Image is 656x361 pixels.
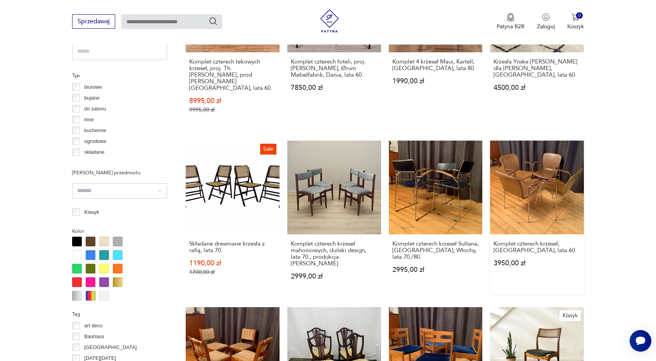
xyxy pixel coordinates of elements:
p: Kolor [72,227,167,236]
p: 1700,00 zł [189,269,276,275]
button: Szukaj [209,17,218,26]
p: art deco [84,321,102,330]
p: [PERSON_NAME] przedmiotu [72,168,167,177]
button: Zaloguj [537,13,555,30]
img: Ikona medalu [507,13,514,22]
img: Patyna - sklep z meblami i dekoracjami vintage [318,9,341,33]
p: Bauhaus [84,332,104,341]
a: Komplet czterech krzeseł mahoniowych, duński design, lata 70., produkcja: DaniaKomplet czterech k... [287,141,381,295]
p: 8995,00 zł [189,98,276,104]
p: 1190,00 zł [189,260,276,266]
p: 2999,00 zł [291,273,378,280]
p: bujane [84,94,99,102]
p: składane [84,148,104,156]
p: Patyna B2B [497,23,525,30]
p: Typ [72,71,167,80]
h3: Komplet czterech krzeseł mahoniowych, duński design, lata 70., produkcja: [PERSON_NAME] [291,241,378,267]
h3: Komplet czterech krzeseł, [GEOGRAPHIC_DATA], lata 60. [494,241,580,254]
p: 3950,00 zł [494,260,580,266]
h3: Komplet czterech foteli, proj. [PERSON_NAME], Ørum Møbelfabrik, Dania, lata 60. [291,58,378,78]
p: biurowe [84,83,102,91]
div: 0 [576,12,583,19]
p: Tag [72,310,167,318]
p: inne [84,115,94,124]
p: do salonu [84,105,106,113]
img: Ikona koszyka [571,13,579,21]
iframe: Smartsupp widget button [630,330,651,352]
p: taboret [84,159,100,167]
h3: Składane drewniane krzesła z rafią, lata 70. [189,241,276,254]
p: 7850,00 zł [291,84,378,91]
p: Koszyk [567,23,584,30]
a: Ikona medaluPatyna B2B [497,13,525,30]
a: Komplet czterech krzeseł Sultana, Arrben, Włochy, lata 70./80.Komplet czterech krzeseł Sultana, [... [389,141,483,295]
p: 2995,00 zł [392,266,479,273]
h3: Krzesła Ynske [PERSON_NAME] dla [PERSON_NAME], [GEOGRAPHIC_DATA], lata 60. [494,58,580,78]
p: [GEOGRAPHIC_DATA] [84,343,136,352]
p: Zaloguj [537,23,555,30]
a: Sprzedawaj [72,19,115,25]
h3: Komplet 4 krzeseł Maui, Kartell, [GEOGRAPHIC_DATA], lata 80. [392,58,479,72]
img: Ikonka użytkownika [542,13,550,21]
button: Patyna B2B [497,13,525,30]
p: 9995,00 zł [189,107,276,113]
p: 4500,00 zł [494,84,580,91]
p: Klasyk [84,208,99,217]
button: 0Koszyk [567,13,584,30]
p: ogrodowe [84,137,106,146]
p: kuchenne [84,126,106,135]
h3: Komplet czterech krzeseł Sultana, [GEOGRAPHIC_DATA], Włochy, lata 70./80. [392,241,479,260]
h3: Komplet czterech tekowych krzeseł, proj. Th. [PERSON_NAME], prod. [PERSON_NAME][GEOGRAPHIC_DATA],... [189,58,276,91]
a: Komplet czterech krzeseł, Włochy, lata 60.Komplet czterech krzeseł, [GEOGRAPHIC_DATA], lata 60.39... [490,141,584,295]
p: 1990,00 zł [392,78,479,84]
button: Sprzedawaj [72,14,115,29]
a: SaleSkładane drewniane krzesła z rafią, lata 70.Składane drewniane krzesła z rafią, lata 70.1190,... [186,141,280,295]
